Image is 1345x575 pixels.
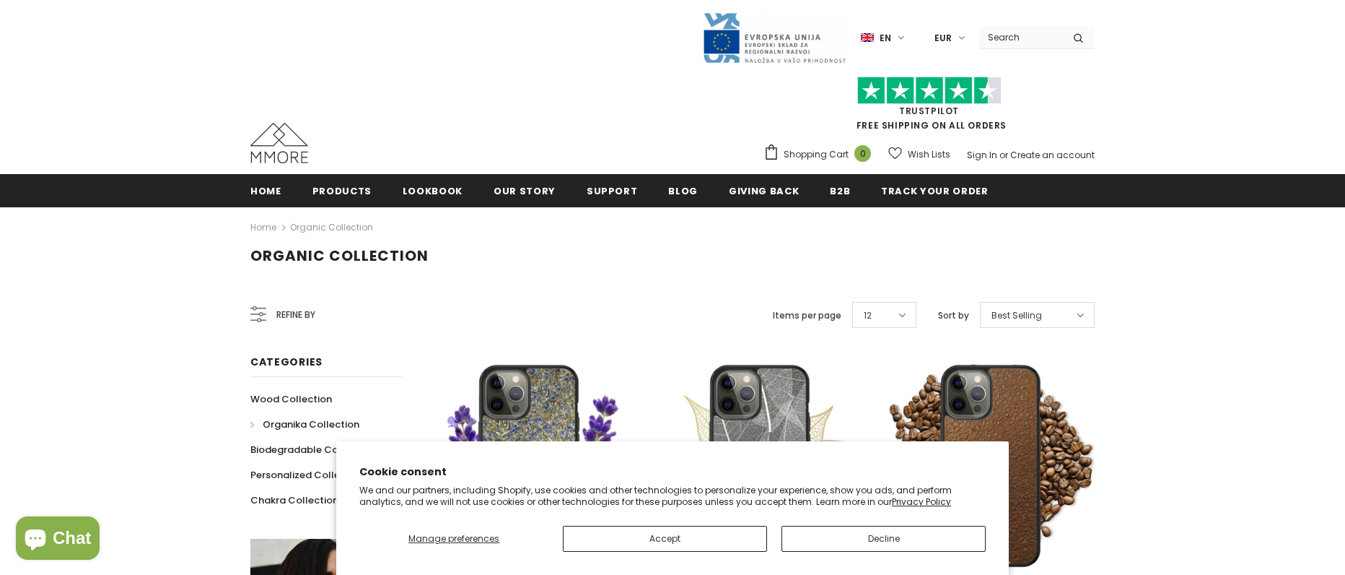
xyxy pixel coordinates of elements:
[830,184,850,198] span: B2B
[979,27,1062,48] input: Search Site
[729,174,799,207] a: Giving back
[854,145,871,162] span: 0
[250,488,338,513] a: Chakra Collection
[312,174,372,207] a: Products
[359,485,986,507] p: We and our partners, including Shopify, use cookies and other technologies to personalize your ex...
[881,174,988,207] a: Track your order
[864,308,872,323] span: 12
[668,174,698,207] a: Blog
[763,83,1095,131] span: FREE SHIPPING ON ALL ORDERS
[908,147,950,162] span: Wish Lists
[729,184,799,198] span: Giving back
[359,526,548,552] button: Manage preferences
[999,149,1008,161] span: or
[250,123,308,163] img: MMORE Cases
[312,184,372,198] span: Products
[763,144,878,165] a: Shopping Cart 0
[290,221,373,233] a: Organic Collection
[781,526,986,552] button: Decline
[403,184,463,198] span: Lookbook
[250,392,332,406] span: Wood Collection
[250,468,364,482] span: Personalized Collection
[702,31,846,43] a: Javni Razpis
[587,184,638,198] span: support
[250,355,323,369] span: Categories
[991,308,1042,323] span: Best Selling
[408,532,499,545] span: Manage preferences
[938,308,969,323] label: Sort by
[263,418,359,431] span: Organika Collection
[967,149,997,161] a: Sign In
[880,31,891,46] span: en
[881,184,988,198] span: Track your order
[250,184,281,198] span: Home
[1010,149,1095,161] a: Create an account
[784,147,849,162] span: Shopping Cart
[830,174,850,207] a: B2B
[494,174,556,207] a: Our Story
[861,32,874,44] img: i-lang-1.png
[668,184,698,198] span: Blog
[250,219,276,236] a: Home
[276,307,315,323] span: Refine by
[563,526,767,552] button: Accept
[250,493,338,507] span: Chakra Collection
[250,246,429,266] span: Organic Collection
[934,31,952,46] span: EUR
[403,174,463,207] a: Lookbook
[250,386,332,412] a: Wood Collection
[250,462,364,488] a: Personalized Collection
[494,184,556,198] span: Our Story
[250,174,281,207] a: Home
[773,308,841,323] label: Items per page
[12,516,104,563] inbox-online-store-chat: Shopify online store chat
[857,77,1002,105] img: Trust Pilot Stars
[250,412,359,437] a: Organika Collection
[359,464,986,480] h2: Cookie consent
[892,496,951,508] a: Privacy Policy
[702,12,846,64] img: Javni Razpis
[899,105,959,117] a: Trustpilot
[250,443,374,457] span: Biodegradable Collection
[250,437,374,462] a: Biodegradable Collection
[888,142,950,167] a: Wish Lists
[587,174,638,207] a: support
